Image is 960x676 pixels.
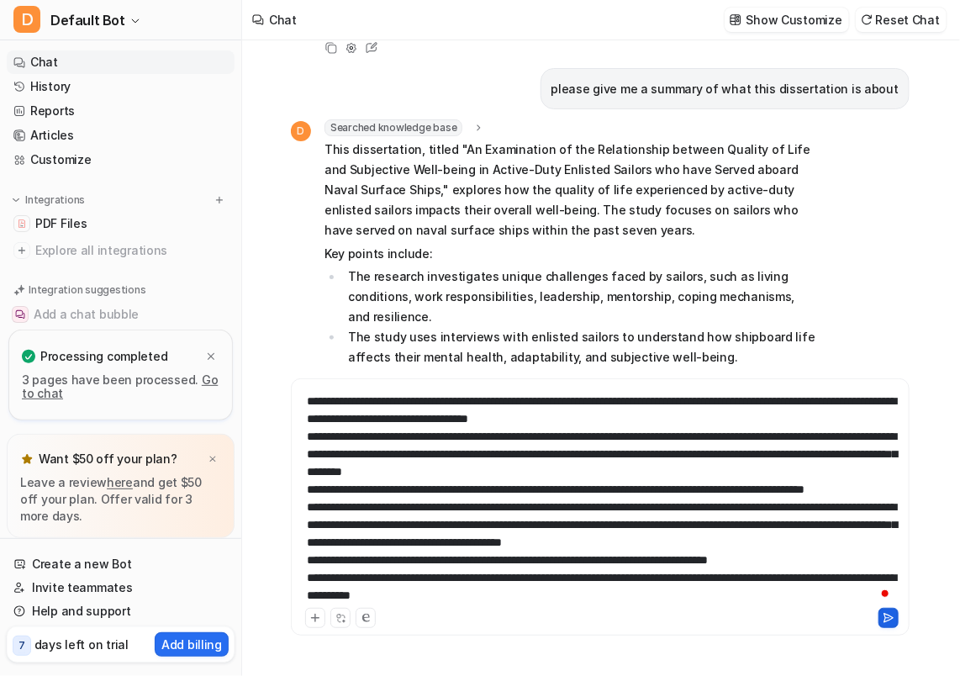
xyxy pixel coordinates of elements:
[7,99,235,123] a: Reports
[25,193,85,207] p: Integrations
[208,454,218,465] img: x
[107,475,133,489] a: here
[7,124,235,147] a: Articles
[18,638,25,653] p: 7
[7,75,235,98] a: History
[861,13,873,26] img: reset
[343,367,816,428] li: The findings highlight the complex interplay between daily life aboard ships, support systems, an...
[35,215,87,232] span: PDF Files
[7,328,235,355] button: Add a public chat link
[856,8,947,32] button: Reset Chat
[22,372,218,400] a: Go to chat
[746,11,842,29] p: Show Customize
[214,194,225,206] img: menu_add.svg
[7,148,235,172] a: Customize
[10,194,22,206] img: expand menu
[324,140,816,240] p: This dissertation, titled "An Examination of the Relationship between Quality of Life and Subject...
[551,79,899,99] p: please give me a summary of what this dissertation is about
[7,301,235,328] button: Add a chat bubbleAdd a chat bubble
[324,244,816,264] p: Key points include:
[15,309,25,320] img: Add a chat bubble
[20,452,34,466] img: star
[17,219,27,229] img: PDF Files
[324,119,462,136] span: Searched knowledge base
[161,636,222,653] p: Add billing
[269,11,297,29] div: Chat
[29,283,145,298] p: Integration suggestions
[39,451,177,467] p: Want $50 off your plan?
[13,242,30,259] img: explore all integrations
[7,599,235,623] a: Help and support
[7,239,235,262] a: Explore all integrations
[343,267,816,327] li: The research investigates unique challenges faced by sailors, such as living conditions, work res...
[35,237,228,264] span: Explore all integrations
[50,8,125,32] span: Default Bot
[295,389,905,605] div: To enrich screen reader interactions, please activate Accessibility in Grammarly extension settings
[34,636,129,653] p: days left on trial
[155,632,229,657] button: Add billing
[730,13,741,26] img: customize
[343,327,816,367] li: The study uses interviews with enlisted sailors to understand how shipboard life affects their me...
[291,121,311,141] span: D
[20,474,221,525] p: Leave a review and get $50 off your plan. Offer valid for 3 more days.
[22,373,219,400] p: 3 pages have been processed.
[7,50,235,74] a: Chat
[13,6,40,33] span: D
[7,576,235,599] a: Invite teammates
[7,552,235,576] a: Create a new Bot
[40,348,167,365] p: Processing completed
[7,192,90,209] button: Integrations
[7,212,235,235] a: PDF FilesPDF Files
[725,8,849,32] button: Show Customize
